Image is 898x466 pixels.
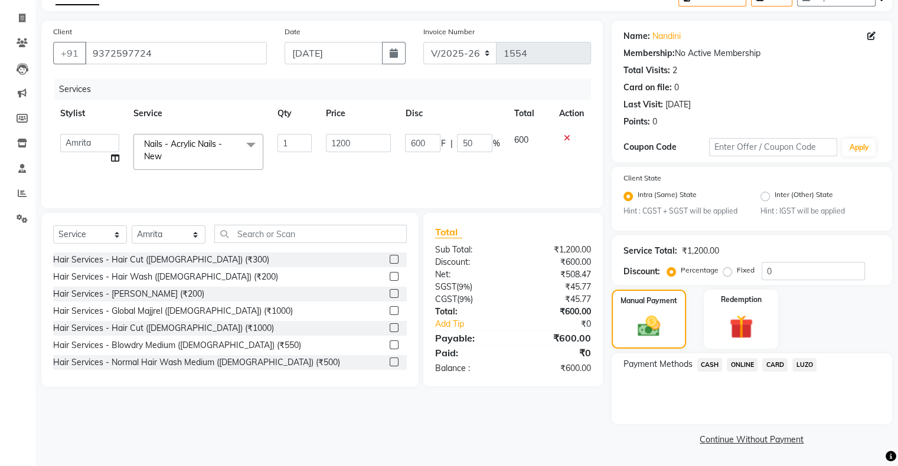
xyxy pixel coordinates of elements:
span: SGST [435,281,456,292]
div: No Active Membership [623,47,880,60]
div: ₹600.00 [513,256,600,268]
img: _cash.svg [631,313,667,339]
a: Add Tip [426,318,527,330]
span: Payment Methods [623,358,693,370]
span: LUZO [792,358,817,372]
div: Service Total: [623,245,677,257]
span: % [492,137,499,150]
label: Percentage [681,265,719,275]
div: Net: [426,268,513,281]
span: CGST [435,294,457,304]
div: ₹1,200.00 [513,244,600,256]
th: Disc [398,100,507,127]
th: Action [552,100,591,127]
label: Manual Payment [621,296,677,306]
label: Client State [623,173,661,183]
div: 0 [674,81,679,94]
div: Services [54,78,600,100]
label: Inter (Other) State [775,189,833,204]
div: Points: [623,116,650,128]
input: Search by Name/Mobile/Email/Code [85,42,267,64]
small: Hint : CGST + SGST will be applied [623,206,743,216]
span: 9% [459,294,471,304]
th: Total [507,100,551,127]
div: ₹600.00 [513,331,600,345]
div: Payable: [426,331,513,345]
button: +91 [53,42,86,64]
label: Date [285,27,301,37]
div: Paid: [426,346,513,360]
div: Hair Services - Normal Hair Wash Medium ([DEMOGRAPHIC_DATA]) (₹500) [53,356,340,369]
div: ₹1,200.00 [682,245,719,257]
th: Price [319,100,398,127]
div: Discount: [426,256,513,268]
div: ( ) [426,281,513,293]
div: Hair Services - Hair Wash ([DEMOGRAPHIC_DATA]) (₹200) [53,271,278,283]
span: 9% [459,282,470,291]
span: CARD [762,358,788,372]
a: Continue Without Payment [614,434,890,446]
div: ₹508.47 [513,268,600,281]
div: Discount: [623,265,660,278]
span: F [440,137,445,150]
label: Intra (Same) State [638,189,697,204]
th: Stylist [53,100,126,127]
small: Hint : IGST will be applied [760,206,880,216]
th: Service [126,100,270,127]
div: ₹45.77 [513,281,600,293]
span: ONLINE [727,358,757,372]
th: Qty [270,100,319,127]
div: ₹600.00 [513,362,600,375]
div: Balance : [426,362,513,375]
span: CASH [697,358,723,372]
label: Invoice Number [423,27,475,37]
div: Hair Services - Blowdry Medium ([DEMOGRAPHIC_DATA]) (₹550) [53,339,301,352]
div: Name: [623,30,650,42]
div: Coupon Code [623,141,709,153]
div: 2 [672,64,677,77]
span: Total [435,226,462,238]
div: ₹0 [527,318,599,330]
div: Total Visits: [623,64,670,77]
div: Hair Services - Hair Cut ([DEMOGRAPHIC_DATA]) (₹1000) [53,322,274,334]
div: Membership: [623,47,675,60]
img: _gift.svg [722,312,760,342]
div: [DATE] [665,99,691,111]
span: 600 [514,134,528,145]
label: Client [53,27,72,37]
div: ₹45.77 [513,293,600,306]
div: Hair Services - Global Majjrel ([DEMOGRAPHIC_DATA]) (₹1000) [53,305,293,317]
div: ( ) [426,293,513,306]
div: 0 [652,116,657,128]
input: Search or Scan [214,225,407,243]
a: x [162,151,167,162]
div: Hair Services - [PERSON_NAME] (₹200) [53,288,204,300]
div: Card on file: [623,81,672,94]
label: Redemption [721,294,762,305]
div: Sub Total: [426,244,513,256]
div: Last Visit: [623,99,663,111]
a: Nandini [652,30,681,42]
label: Fixed [737,265,755,275]
div: Total: [426,306,513,318]
input: Enter Offer / Coupon Code [709,138,838,156]
span: | [450,137,452,150]
div: Hair Services - Hair Cut ([DEMOGRAPHIC_DATA]) (₹300) [53,254,269,266]
span: Nails - Acrylic Nails - New [144,139,222,162]
div: ₹0 [513,346,600,360]
button: Apply [842,139,876,156]
div: ₹600.00 [513,306,600,318]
